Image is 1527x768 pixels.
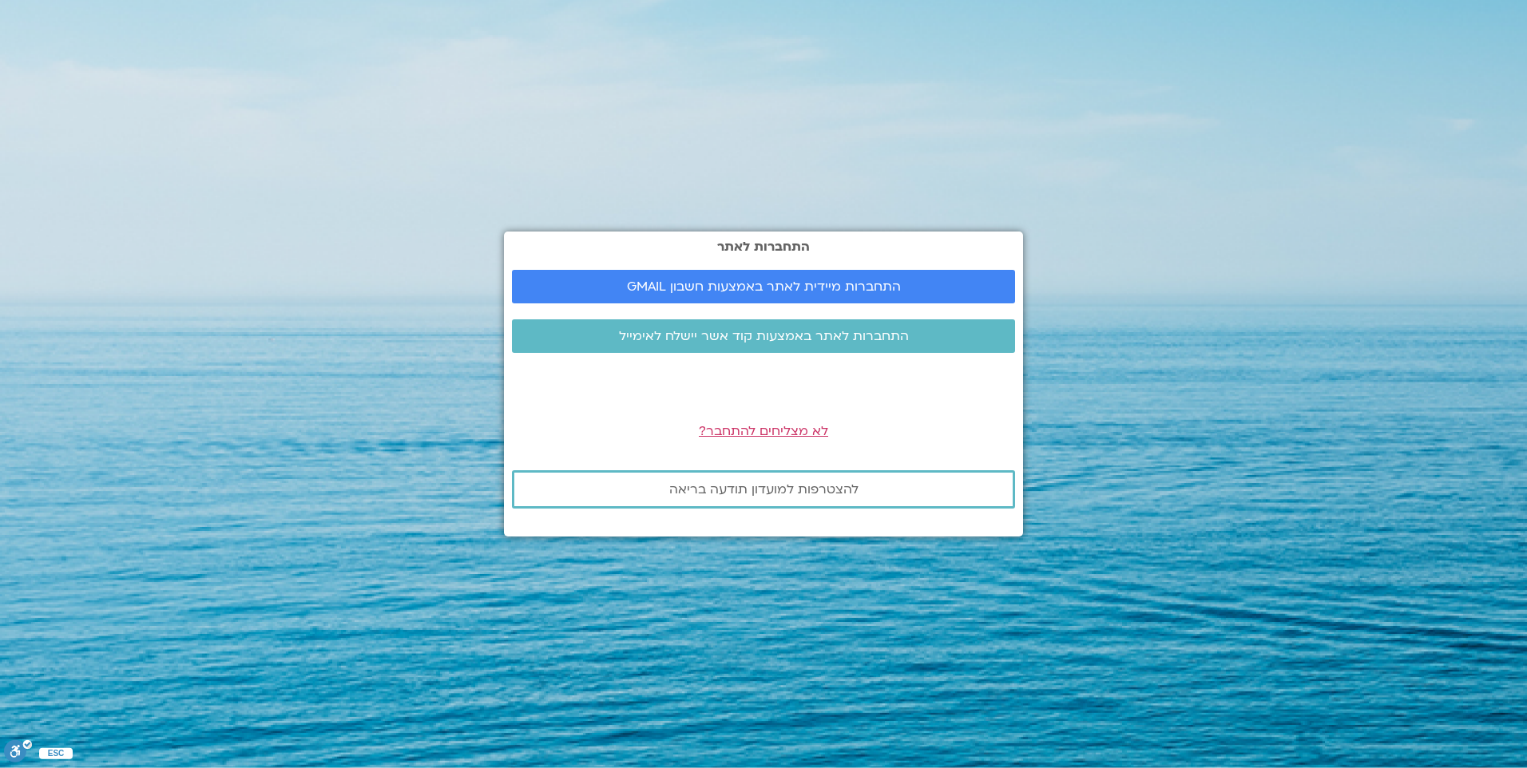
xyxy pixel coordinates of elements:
[699,422,828,440] a: לא מצליחים להתחבר?
[669,482,859,497] span: להצטרפות למועדון תודעה בריאה
[512,470,1015,509] a: להצטרפות למועדון תודעה בריאה
[512,319,1015,353] a: התחברות לאתר באמצעות קוד אשר יישלח לאימייל
[512,240,1015,254] h2: התחברות לאתר
[627,279,901,294] span: התחברות מיידית לאתר באמצעות חשבון GMAIL
[512,270,1015,303] a: התחברות מיידית לאתר באמצעות חשבון GMAIL
[619,329,909,343] span: התחברות לאתר באמצעות קוד אשר יישלח לאימייל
